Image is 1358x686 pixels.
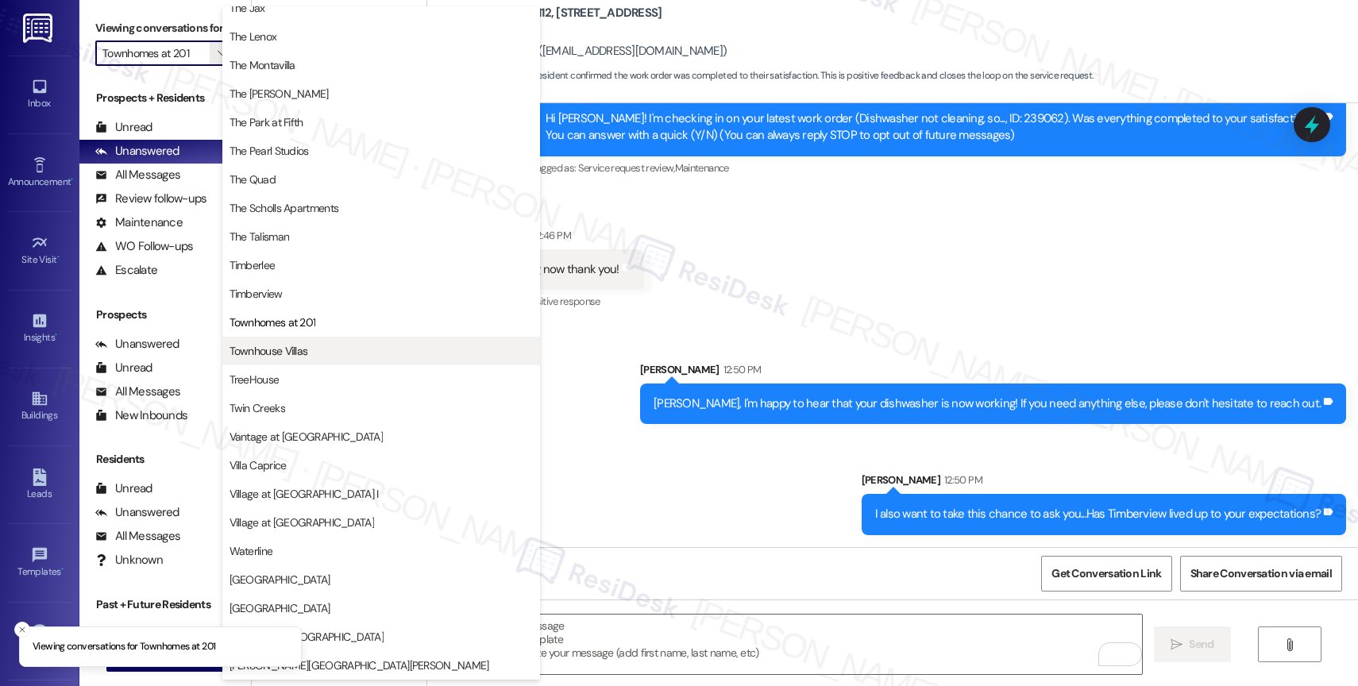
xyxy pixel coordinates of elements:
[862,472,1347,494] div: [PERSON_NAME]
[230,486,379,502] span: Village at [GEOGRAPHIC_DATA] I
[95,552,163,568] div: Unknown
[95,528,180,545] div: All Messages
[55,330,57,341] span: •
[1051,565,1161,582] span: Get Conversation Link
[8,307,71,350] a: Insights •
[95,407,187,424] div: New Inbounds
[532,156,1346,179] div: Tagged as:
[230,572,330,588] span: [GEOGRAPHIC_DATA]
[230,543,273,559] span: Waterline
[675,161,729,175] span: Maintenance
[230,343,308,359] span: Townhouse Villas
[435,5,753,39] b: Timberview: Apt. 3~112, [STREET_ADDRESS][PERSON_NAME]
[1283,638,1295,651] i: 
[95,360,152,376] div: Unread
[578,161,675,175] span: Service request review ,
[95,214,183,231] div: Maintenance
[102,40,210,66] input: All communities
[230,629,384,645] span: Windsor at [GEOGRAPHIC_DATA]
[95,262,157,279] div: Escalate
[95,504,179,521] div: Unanswered
[230,314,316,330] span: Townhomes at 201
[95,16,235,40] label: Viewing conversations for
[95,191,206,207] div: Review follow-ups
[451,227,645,249] div: [PERSON_NAME]
[654,395,1321,412] div: [PERSON_NAME], I'm happy to hear that your dishwasher is now working! If you need anything else, ...
[435,43,727,60] div: [PERSON_NAME]. ([EMAIL_ADDRESS][DOMAIN_NAME])
[8,464,71,507] a: Leads
[940,472,982,488] div: 12:50 PM
[218,47,226,60] i: 
[230,200,339,216] span: The Scholls Apartments
[8,385,71,428] a: Buildings
[230,372,280,387] span: TreeHouse
[230,600,330,616] span: [GEOGRAPHIC_DATA]
[95,119,152,136] div: Unread
[720,361,762,378] div: 12:50 PM
[230,114,303,130] span: The Park at Fifth
[95,143,179,160] div: Unanswered
[1189,636,1213,653] span: Send
[33,640,215,654] p: Viewing conversations for Townhomes at 201
[8,229,71,272] a: Site Visit •
[230,429,383,445] span: Vantage at [GEOGRAPHIC_DATA]
[546,110,1321,145] div: Hi [PERSON_NAME]! I'm checking in on your latest work order (Dishwasher not cleaning, so..., ID: ...
[1190,565,1332,582] span: Share Conversation via email
[79,306,251,323] div: Prospects
[71,174,73,185] span: •
[1171,638,1182,651] i: 
[230,657,489,673] span: [PERSON_NAME][GEOGRAPHIC_DATA][PERSON_NAME]
[230,514,374,530] span: Village at [GEOGRAPHIC_DATA]
[230,229,290,245] span: The Talisman
[95,167,180,183] div: All Messages
[8,73,71,116] a: Inbox
[79,90,251,106] div: Prospects + Residents
[95,480,152,497] div: Unread
[465,261,619,278] div: Yes it's working now thank you!
[435,67,1094,84] span: : The resident confirmed the work order was completed to their satisfaction. This is positive fee...
[230,286,283,302] span: Timberview
[1154,626,1231,662] button: Send
[95,238,193,255] div: WO Follow-ups
[640,361,1346,383] div: [PERSON_NAME]
[230,86,329,102] span: The [PERSON_NAME]
[57,252,60,263] span: •
[230,171,276,187] span: The Quad
[8,619,71,662] a: Account
[95,336,179,353] div: Unanswered
[79,596,251,613] div: Past + Future Residents
[230,400,285,416] span: Twin Creeks
[8,541,71,584] a: Templates •
[875,506,1321,522] div: I also want to take this chance to ask you...Has Timberview lived up to your expectations?
[524,295,600,308] span: Positive response
[95,383,180,400] div: All Messages
[61,564,64,575] span: •
[230,57,295,73] span: The Montavilla
[451,290,645,313] div: Tagged as:
[230,29,277,44] span: The Lenox
[230,457,287,473] span: Villa Caprice
[23,13,56,43] img: ResiDesk Logo
[230,143,309,159] span: The Pearl Studios
[1180,556,1342,592] button: Share Conversation via email
[14,622,30,638] button: Close toast
[446,615,1142,674] textarea: To enrich screen reader interactions, please activate Accessibility in Grammarly extension settings
[530,227,571,244] div: 12:46 PM
[230,257,276,273] span: Timberlee
[79,451,251,468] div: Residents
[1041,556,1171,592] button: Get Conversation Link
